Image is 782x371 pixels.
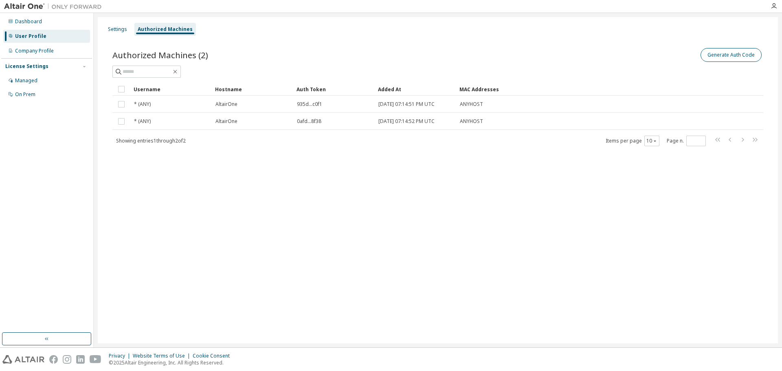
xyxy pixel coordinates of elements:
[15,48,54,54] div: Company Profile
[193,353,235,359] div: Cookie Consent
[215,118,237,125] span: AltairOne
[49,355,58,364] img: facebook.svg
[109,359,235,366] p: © 2025 Altair Engineering, Inc. All Rights Reserved.
[116,137,186,144] span: Showing entries 1 through 2 of 2
[90,355,101,364] img: youtube.svg
[2,355,44,364] img: altair_logo.svg
[215,83,290,96] div: Hostname
[378,118,435,125] span: [DATE] 07:14:52 PM UTC
[460,118,483,125] span: ANYHOST
[109,353,133,359] div: Privacy
[5,63,48,70] div: License Settings
[459,83,678,96] div: MAC Addresses
[133,353,193,359] div: Website Terms of Use
[15,18,42,25] div: Dashboard
[297,101,322,108] span: 935d...c0f1
[4,2,106,11] img: Altair One
[76,355,85,364] img: linkedin.svg
[378,83,453,96] div: Added At
[15,91,35,98] div: On Prem
[134,101,151,108] span: * (ANY)
[15,33,46,40] div: User Profile
[460,101,483,108] span: ANYHOST
[297,83,371,96] div: Auth Token
[378,101,435,108] span: [DATE] 07:14:51 PM UTC
[606,136,659,146] span: Items per page
[134,83,209,96] div: Username
[215,101,237,108] span: AltairOne
[297,118,321,125] span: 0afd...8f38
[15,77,37,84] div: Managed
[108,26,127,33] div: Settings
[646,138,657,144] button: 10
[701,48,762,62] button: Generate Auth Code
[63,355,71,364] img: instagram.svg
[112,49,208,61] span: Authorized Machines (2)
[138,26,193,33] div: Authorized Machines
[134,118,151,125] span: * (ANY)
[667,136,706,146] span: Page n.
